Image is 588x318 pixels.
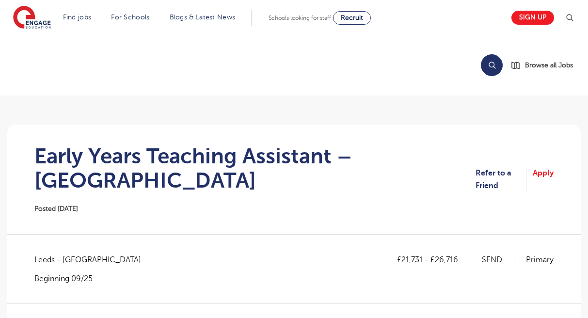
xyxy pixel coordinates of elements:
span: Recruit [341,14,363,21]
span: Posted [DATE] [34,205,78,212]
span: Browse all Jobs [525,60,573,71]
p: £21,731 - £26,716 [397,254,470,266]
span: Leeds - [GEOGRAPHIC_DATA] [34,254,151,266]
h1: Early Years Teaching Assistant – [GEOGRAPHIC_DATA] [34,144,476,192]
img: Engage Education [13,6,51,30]
p: Primary [526,254,554,266]
a: Apply [533,167,554,192]
span: Schools looking for staff [269,15,331,21]
a: For Schools [111,14,149,21]
a: Browse all Jobs [510,60,581,71]
a: Find jobs [63,14,92,21]
a: Recruit [333,11,371,25]
p: SEND [482,254,514,266]
button: Search [481,54,503,76]
a: Refer to a Friend [476,167,526,192]
a: Sign up [511,11,554,25]
a: Blogs & Latest News [170,14,236,21]
p: Beginning 09/25 [34,273,151,284]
